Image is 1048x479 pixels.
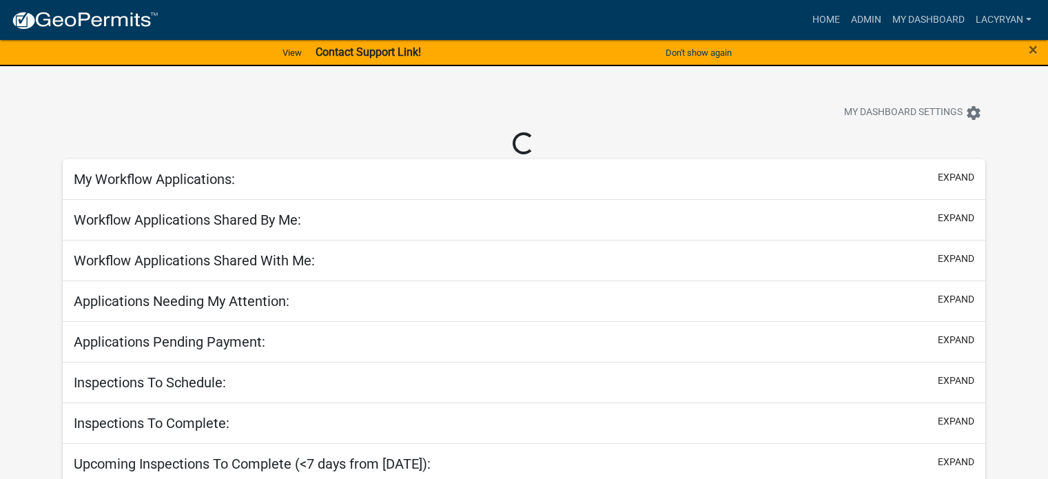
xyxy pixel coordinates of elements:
[938,252,974,266] button: expand
[970,7,1037,33] a: lacyryan
[74,212,301,228] h5: Workflow Applications Shared By Me:
[938,211,974,225] button: expand
[845,7,887,33] a: Admin
[938,414,974,429] button: expand
[965,105,982,121] i: settings
[277,41,307,64] a: View
[74,252,315,269] h5: Workflow Applications Shared With Me:
[74,415,229,431] h5: Inspections To Complete:
[833,99,993,126] button: My Dashboard Settingssettings
[938,455,974,469] button: expand
[660,41,737,64] button: Don't show again
[938,292,974,307] button: expand
[316,45,421,59] strong: Contact Support Link!
[844,105,963,121] span: My Dashboard Settings
[74,456,431,472] h5: Upcoming Inspections To Complete (<7 days from [DATE]):
[1029,41,1038,58] button: Close
[938,333,974,347] button: expand
[1029,40,1038,59] span: ×
[74,293,289,309] h5: Applications Needing My Attention:
[887,7,970,33] a: My Dashboard
[74,374,226,391] h5: Inspections To Schedule:
[938,374,974,388] button: expand
[938,170,974,185] button: expand
[807,7,845,33] a: Home
[74,171,235,187] h5: My Workflow Applications:
[74,334,265,350] h5: Applications Pending Payment:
